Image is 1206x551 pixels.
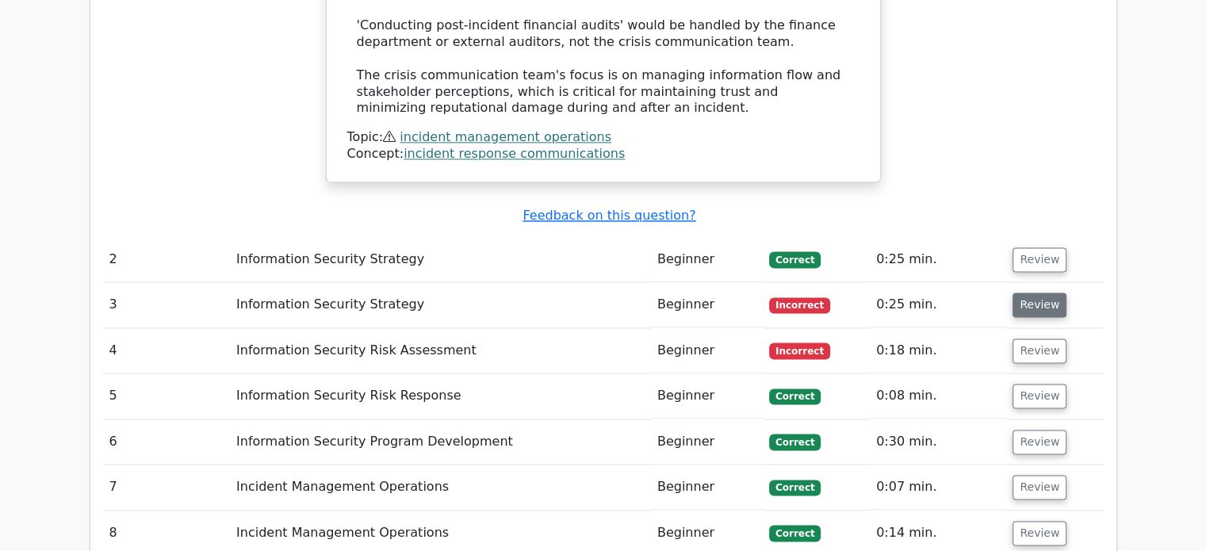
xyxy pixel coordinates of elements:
td: Beginner [651,237,763,282]
a: Feedback on this question? [523,208,695,223]
td: Information Security Program Development [230,419,651,465]
td: Beginner [651,328,763,373]
td: 0:30 min. [870,419,1006,465]
td: Information Security Risk Response [230,373,651,419]
td: Beginner [651,419,763,465]
span: Correct [769,251,821,267]
td: 0:08 min. [870,373,1006,419]
button: Review [1013,430,1066,454]
span: Incorrect [769,342,830,358]
button: Review [1013,384,1066,408]
div: Concept: [347,146,860,163]
span: Incorrect [769,297,830,313]
span: Correct [769,434,821,450]
td: Information Security Strategy [230,282,651,327]
span: Correct [769,480,821,496]
div: Topic: [347,129,860,146]
td: 0:25 min. [870,282,1006,327]
td: 6 [103,419,230,465]
td: Information Security Strategy [230,237,651,282]
button: Review [1013,521,1066,545]
a: incident management operations [400,129,611,144]
button: Review [1013,475,1066,499]
td: Beginner [651,282,763,327]
td: 3 [103,282,230,327]
td: Beginner [651,373,763,419]
td: 0:07 min. [870,465,1006,510]
td: Beginner [651,465,763,510]
td: 5 [103,373,230,419]
td: 0:25 min. [870,237,1006,282]
a: incident response communications [404,146,625,161]
button: Review [1013,293,1066,317]
td: 7 [103,465,230,510]
button: Review [1013,247,1066,272]
td: 0:18 min. [870,328,1006,373]
td: 4 [103,328,230,373]
span: Correct [769,388,821,404]
span: Correct [769,525,821,541]
td: Information Security Risk Assessment [230,328,651,373]
td: 2 [103,237,230,282]
td: Incident Management Operations [230,465,651,510]
button: Review [1013,339,1066,363]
